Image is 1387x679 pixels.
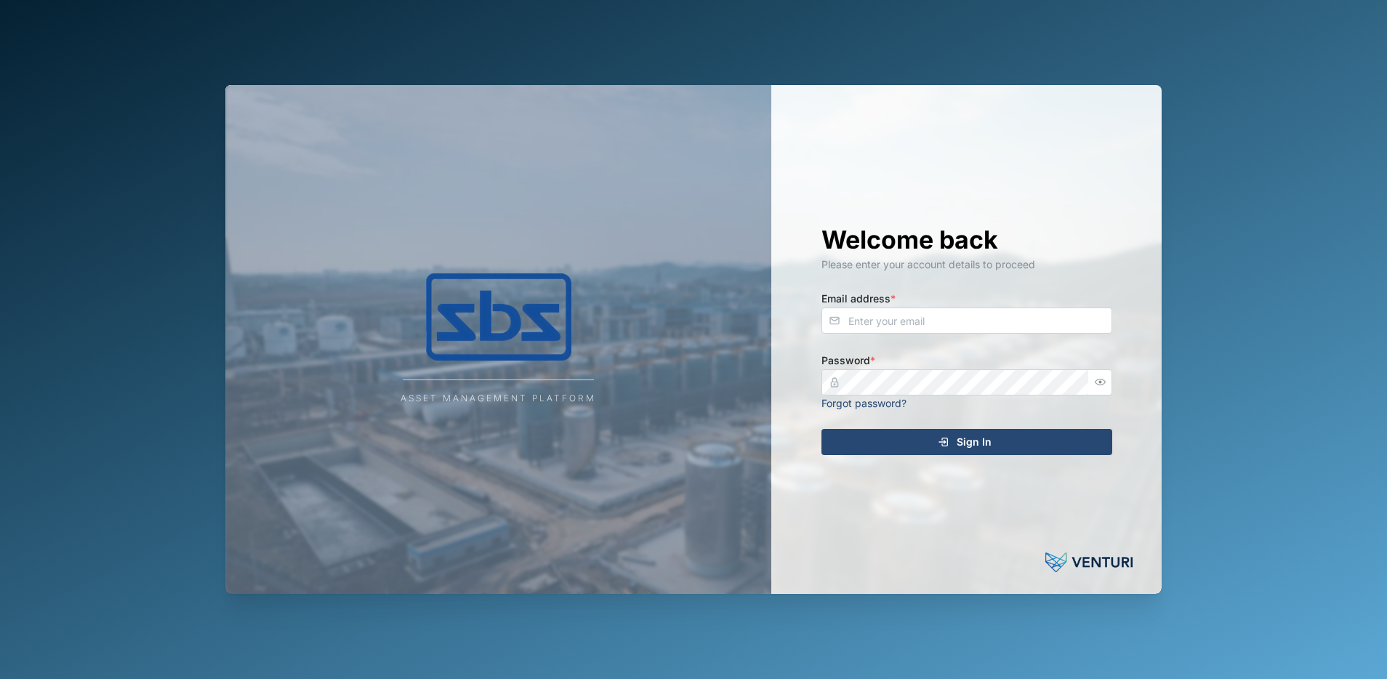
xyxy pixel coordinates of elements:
[353,273,644,361] img: Company Logo
[821,224,1112,256] h1: Welcome back
[821,353,875,369] label: Password
[821,291,896,307] label: Email address
[957,430,992,454] span: Sign In
[821,308,1112,334] input: Enter your email
[821,257,1112,273] div: Please enter your account details to proceed
[1045,547,1133,576] img: Powered by: Venturi
[821,397,906,409] a: Forgot password?
[401,392,596,406] div: Asset Management Platform
[821,429,1112,455] button: Sign In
